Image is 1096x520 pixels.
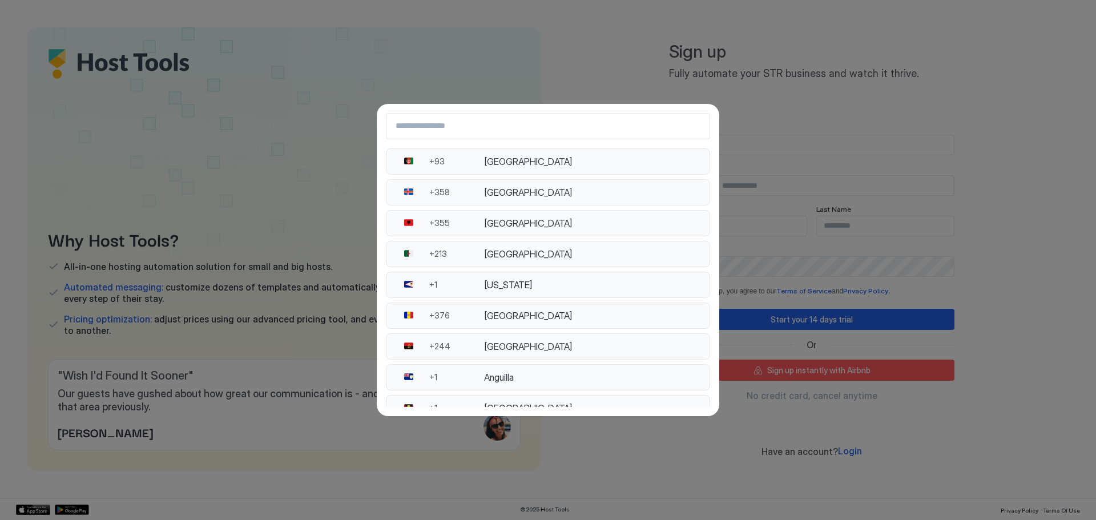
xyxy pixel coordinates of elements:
[386,241,710,267] button: Country Select Item
[429,249,484,259] div: +213
[429,311,484,321] div: +376
[484,310,703,321] div: [GEOGRAPHIC_DATA]
[429,341,484,352] div: +244
[393,187,424,197] div: 🇦🇽
[386,395,710,421] button: Country Select Item
[393,156,424,167] div: 🇦🇫
[484,187,703,198] div: [GEOGRAPHIC_DATA]
[429,187,484,197] div: +358
[386,148,710,175] button: Country Select Item
[393,341,424,352] div: 🇦🇴
[484,217,703,229] div: [GEOGRAPHIC_DATA]
[393,218,424,228] div: 🇦🇱
[429,156,484,167] div: +93
[393,372,424,382] div: 🇦🇮
[393,280,424,290] div: 🇦🇸
[386,364,710,390] button: Country Select Item
[484,341,703,352] div: [GEOGRAPHIC_DATA]
[484,402,703,414] div: [GEOGRAPHIC_DATA]
[386,333,710,360] button: Country Select Item
[393,311,424,321] div: 🇦🇩
[386,116,710,136] input: Country Select Search Input
[429,403,484,413] div: +1
[386,148,710,407] ul: Country Select List
[386,210,710,236] button: Country Select Item
[386,179,710,205] button: Country Select Item
[484,156,703,167] div: [GEOGRAPHIC_DATA]
[484,372,703,383] div: Anguilla
[386,272,710,298] button: Country Select Item
[429,372,484,382] div: +1
[393,249,424,259] div: 🇩🇿
[484,279,703,291] div: [US_STATE]
[484,248,703,260] div: [GEOGRAPHIC_DATA]
[386,303,710,329] button: Country Select Item
[429,218,484,228] div: +355
[11,481,39,509] iframe: Intercom live chat
[393,403,424,413] div: 🇦🇬
[429,280,484,290] div: +1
